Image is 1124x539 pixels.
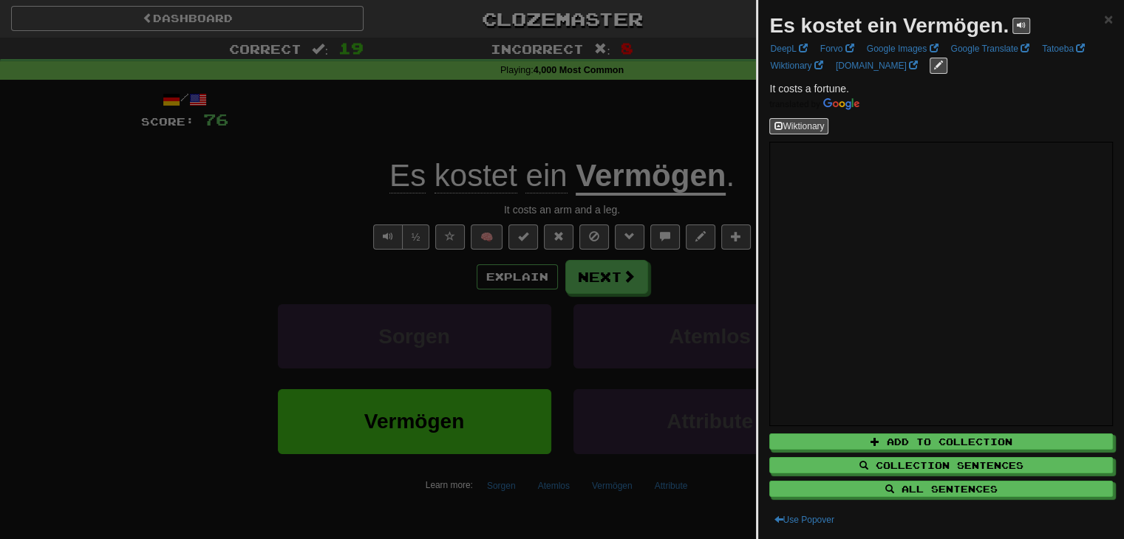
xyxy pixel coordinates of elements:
[766,58,827,74] a: Wiktionary
[769,512,838,528] button: Use Popover
[769,433,1113,450] button: Add to Collection
[766,41,811,57] a: DeepL
[769,83,848,95] span: It costs a fortune.
[769,14,1009,37] strong: Es kostet ein Vermögen.
[816,41,859,57] a: Forvo
[769,457,1113,473] button: Collection Sentences
[831,58,922,74] a: [DOMAIN_NAME]
[769,118,828,134] button: Wiktionary
[769,98,859,110] img: Color short
[769,481,1113,497] button: All Sentences
[1038,41,1089,57] a: Tatoeba
[1104,10,1113,27] span: ×
[946,41,1034,57] a: Google Translate
[1104,11,1113,27] button: Close
[862,41,943,57] a: Google Images
[930,58,947,74] button: edit links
